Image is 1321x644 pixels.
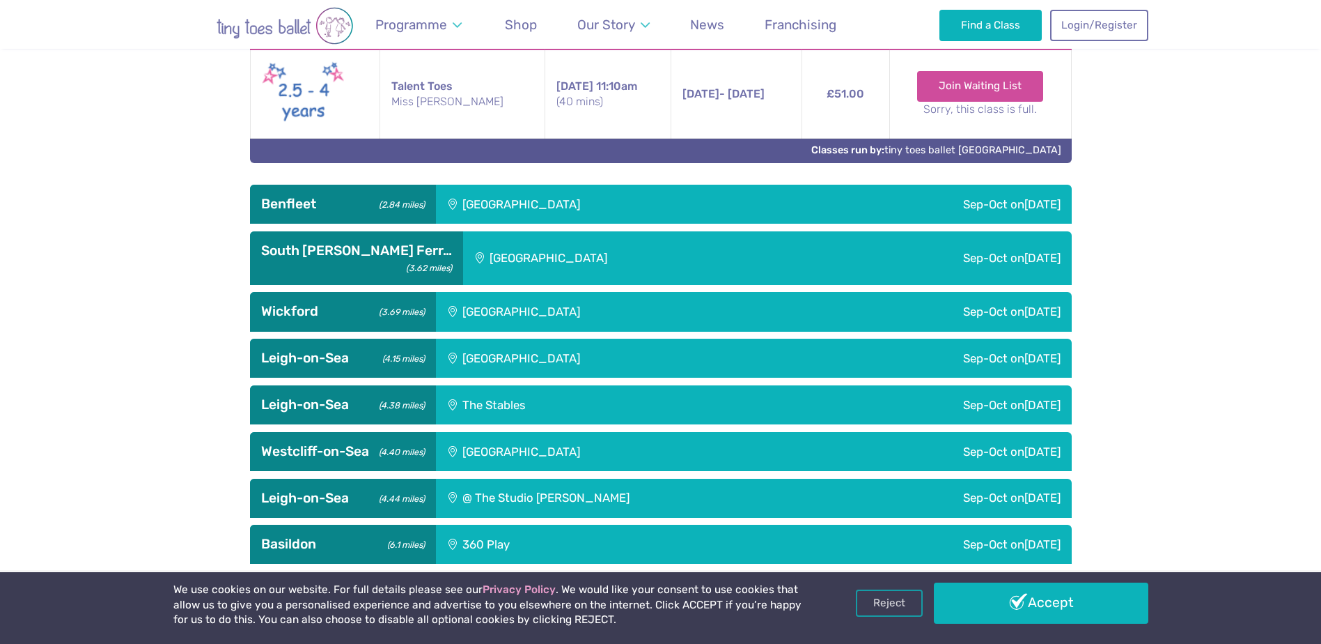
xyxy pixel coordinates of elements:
span: [DATE] [1024,491,1061,505]
div: Sep-Oct on [807,231,1072,285]
small: (3.69 miles) [374,303,424,318]
span: [DATE] [1024,398,1061,412]
span: News [690,17,724,33]
div: Sep-Oct on [701,525,1072,564]
span: [DATE] [1024,251,1061,265]
div: [GEOGRAPHIC_DATA] [436,185,795,224]
span: Our Story [577,17,635,33]
div: Sep-Oct on [795,185,1072,224]
td: £51.00 [802,50,890,139]
a: Login/Register [1050,10,1148,40]
span: [DATE] [1024,445,1061,459]
span: [DATE] [1024,197,1061,211]
div: The Stables [436,385,728,424]
small: Sorry, this class is full. [901,102,1060,117]
small: (6.1 miles) [382,536,424,551]
div: [GEOGRAPHIC_DATA] [436,339,795,378]
h3: Westcliff-on-Sea [261,443,425,460]
span: Franchising [765,17,836,33]
a: Shop [499,8,544,41]
td: Talent Toes [380,50,545,139]
small: (40 mins) [556,94,660,109]
div: Sep-Oct on [837,479,1071,518]
a: Programme [369,8,469,41]
strong: Classes run by: [811,144,884,156]
div: Sep-Oct on [727,385,1071,424]
h3: Benfleet [261,196,425,213]
small: (4.38 miles) [374,397,424,411]
div: @ The Studio [PERSON_NAME] [436,479,837,518]
small: (3.62 miles) [401,259,451,274]
td: 11:10am [545,50,671,139]
div: [GEOGRAPHIC_DATA] [436,292,795,331]
small: (4.44 miles) [374,490,424,505]
h3: Leigh-on-Sea [261,397,425,413]
a: Join Waiting List [917,71,1043,102]
div: Sep-Oct on [795,292,1072,331]
img: tiny toes ballet [173,7,396,45]
div: [GEOGRAPHIC_DATA] [436,432,795,471]
span: [DATE] [1024,351,1061,365]
div: Sep-Oct on [795,432,1072,471]
span: [DATE] [682,87,719,100]
a: Accept [934,583,1148,623]
a: Our Story [570,8,656,41]
div: 360 Play [436,525,701,564]
h3: South [PERSON_NAME] Ferr… [261,243,452,259]
small: (4.15 miles) [377,350,424,365]
a: News [684,8,731,41]
a: Classes run by:tiny toes ballet [GEOGRAPHIC_DATA] [811,144,1061,156]
a: Privacy Policy [483,583,556,596]
h3: Leigh-on-Sea [261,350,425,367]
span: [DATE] [556,79,593,93]
a: Franchising [758,8,843,41]
span: Programme [375,17,447,33]
div: [GEOGRAPHIC_DATA] [463,231,807,285]
span: [DATE] [1024,305,1061,319]
div: Sep-Oct on [795,339,1072,378]
h3: Basildon [261,536,425,553]
small: Miss [PERSON_NAME] [391,94,533,109]
small: (4.40 miles) [374,443,424,458]
span: Shop [505,17,537,33]
a: Find a Class [939,10,1042,40]
p: We use cookies on our website. For full details please see our . We would like your consent to us... [173,583,807,628]
span: - [DATE] [682,87,765,100]
h3: Leigh-on-Sea [261,490,425,507]
img: Talent toes New (May 2025) [262,59,345,130]
h3: Wickford [261,303,425,320]
a: Reject [856,590,923,616]
span: [DATE] [1024,537,1061,551]
small: (2.84 miles) [374,196,424,210]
